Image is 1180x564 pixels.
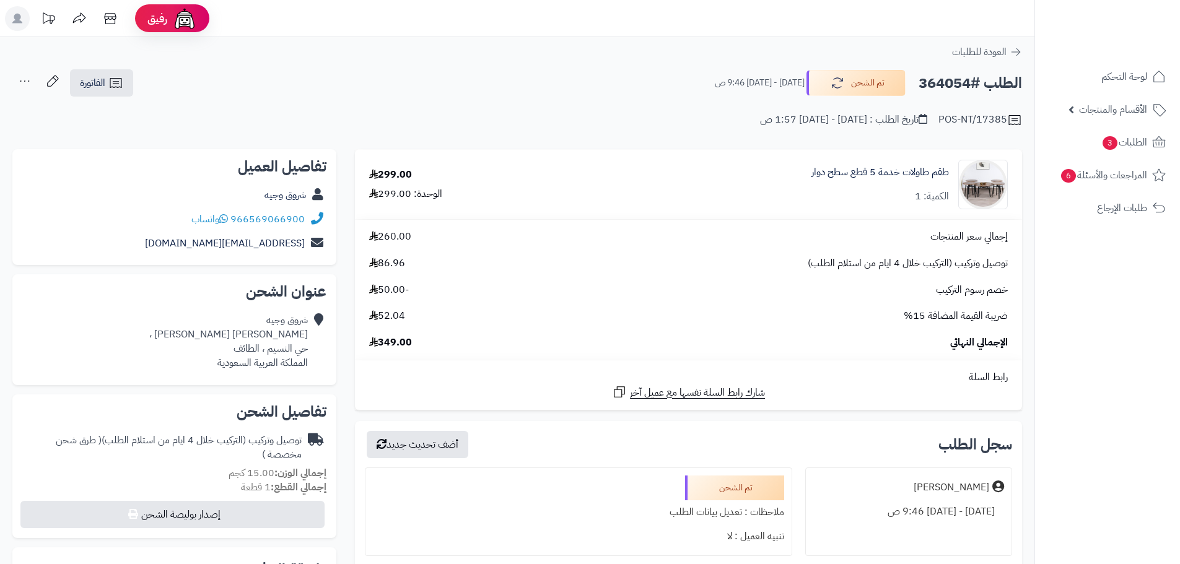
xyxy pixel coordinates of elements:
a: طلبات الإرجاع [1042,193,1173,223]
span: الطلبات [1101,134,1147,151]
small: [DATE] - [DATE] 9:46 ص [715,77,805,89]
a: المراجعات والأسئلة6 [1042,160,1173,190]
span: طلبات الإرجاع [1097,199,1147,217]
div: تاريخ الطلب : [DATE] - [DATE] 1:57 ص [760,113,927,127]
img: logo-2.png [1096,33,1168,59]
a: الفاتورة [70,69,133,97]
div: تنبيه العميل : لا [373,524,784,549]
strong: إجمالي القطع: [271,480,326,495]
a: واتساب [191,212,228,227]
span: العودة للطلبات [952,45,1007,59]
span: الفاتورة [80,76,105,90]
h2: الطلب #364054 [919,71,1022,96]
a: طقم طاولات خدمة 5 قطع سطح دوار [811,165,949,180]
span: -50.00 [369,283,409,297]
a: العودة للطلبات [952,45,1022,59]
span: توصيل وتركيب (التركيب خلال 4 ايام من استلام الطلب) [808,256,1008,271]
div: [DATE] - [DATE] 9:46 ص [813,500,1004,524]
a: شارك رابط السلة نفسها مع عميل آخر [612,384,765,400]
strong: إجمالي الوزن: [274,466,326,480]
div: POS-NT/17385 [938,113,1022,128]
h2: تفاصيل العميل [22,159,326,174]
div: الكمية: 1 [915,189,949,204]
div: 299.00 [369,168,412,182]
button: إصدار بوليصة الشحن [20,501,325,528]
div: ملاحظات : تعديل بيانات الطلب [373,500,784,524]
button: تم الشحن [806,70,906,96]
a: لوحة التحكم [1042,62,1173,92]
a: 966569066900 [230,212,305,227]
span: خصم رسوم التركيب [936,283,1008,297]
div: الوحدة: 299.00 [369,187,442,201]
span: شارك رابط السلة نفسها مع عميل آخر [630,386,765,400]
div: [PERSON_NAME] [914,480,989,495]
span: 52.04 [369,309,405,323]
h2: تفاصيل الشحن [22,404,326,419]
span: المراجعات والأسئلة [1060,167,1147,184]
a: الطلبات3 [1042,128,1173,157]
span: 86.96 [369,256,405,271]
span: رفيق [147,11,167,26]
span: 349.00 [369,336,412,350]
span: الإجمالي النهائي [950,336,1008,350]
div: توصيل وتركيب (التركيب خلال 4 ايام من استلام الطلب) [22,433,302,462]
span: ( طرق شحن مخصصة ) [56,433,302,462]
div: رابط السلة [360,370,1017,384]
span: لوحة التحكم [1101,68,1147,85]
span: إجمالي سعر المنتجات [930,230,1008,244]
h2: عنوان الشحن [22,284,326,299]
span: 6 [1061,169,1076,183]
div: شروق وجيه [PERSON_NAME] [PERSON_NAME] ، حي النسيم ، الطائف المملكة العربية السعودية [149,313,308,370]
span: ضريبة القيمة المضافة 15% [904,309,1008,323]
h3: سجل الطلب [938,437,1012,452]
span: الأقسام والمنتجات [1079,101,1147,118]
small: 15.00 كجم [229,466,326,480]
button: أضف تحديث جديد [367,431,468,458]
div: تم الشحن [685,475,784,500]
a: [EMAIL_ADDRESS][DOMAIN_NAME] [145,236,305,251]
img: 1741873033-1-90x90.jpg [959,160,1007,209]
img: ai-face.png [172,6,197,31]
small: 1 قطعة [241,480,326,495]
span: 3 [1103,136,1117,150]
a: شروق وجيه [264,188,306,202]
a: تحديثات المنصة [33,6,64,34]
span: 260.00 [369,230,411,244]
